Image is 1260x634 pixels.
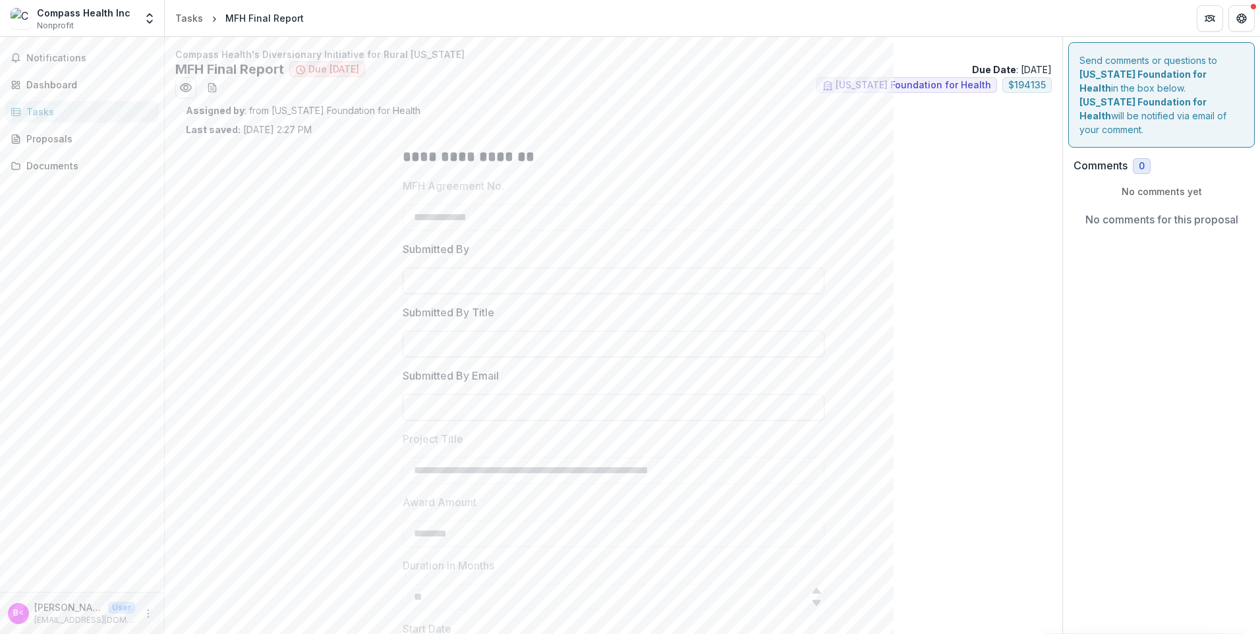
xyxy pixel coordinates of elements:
p: Compass Health's Diversionary Initiative for Rural [US_STATE] [175,47,1052,61]
button: Preview 9990e412-6b7e-4b3b-8422-c0b8ec116640.pdf [175,77,196,98]
strong: [US_STATE] Foundation for Health [1079,96,1207,121]
div: Compass Health Inc [37,6,130,20]
button: download-word-button [202,77,223,98]
span: Nonprofit [37,20,74,32]
p: : from [US_STATE] Foundation for Health [186,103,1041,117]
p: Submitted By Title [403,304,494,320]
div: MFH Final Report [225,11,304,25]
p: Duration in Months [403,558,494,573]
h2: Comments [1074,159,1128,172]
strong: [US_STATE] Foundation for Health [1079,69,1207,94]
div: Dashboard [26,78,148,92]
p: User [108,602,135,614]
a: Documents [5,155,159,177]
p: [PERSON_NAME] <[EMAIL_ADDRESS][DOMAIN_NAME]> [34,600,103,614]
p: : [DATE] [972,63,1052,76]
strong: Last saved: [186,124,241,135]
p: [DATE] 2:27 PM [186,123,312,136]
a: Dashboard [5,74,159,96]
p: Award Amount [403,494,476,510]
strong: Due Date [972,64,1016,75]
button: Open entity switcher [140,5,159,32]
span: Due [DATE] [308,64,359,75]
p: Submitted By Email [403,368,499,384]
div: Proposals [26,132,148,146]
p: No comments yet [1074,185,1249,198]
img: Compass Health Inc [11,8,32,29]
p: Submitted By [403,241,469,257]
div: Tasks [175,11,203,25]
h2: MFH Final Report [175,61,284,77]
nav: breadcrumb [170,9,309,28]
a: Proposals [5,128,159,150]
button: Get Help [1228,5,1255,32]
strong: Assigned by [186,105,244,116]
a: Tasks [170,9,208,28]
div: Brian Martin <bmartin@compasshn.org> [13,609,24,618]
div: Send comments or questions to in the box below. will be notified via email of your comment. [1068,42,1255,148]
p: No comments for this proposal [1085,212,1238,227]
p: Project Title [403,431,463,447]
button: Partners [1197,5,1223,32]
span: 0 [1139,161,1145,172]
div: Tasks [26,105,148,119]
button: More [140,606,156,621]
button: Notifications [5,47,159,69]
span: Notifications [26,53,154,64]
span: [US_STATE] Foundation for Health [836,80,991,91]
a: Tasks [5,101,159,123]
div: Documents [26,159,148,173]
p: [EMAIL_ADDRESS][DOMAIN_NAME] [34,614,135,626]
span: $ 194135 [1008,80,1046,91]
p: MFH Agreement No. [403,178,504,194]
